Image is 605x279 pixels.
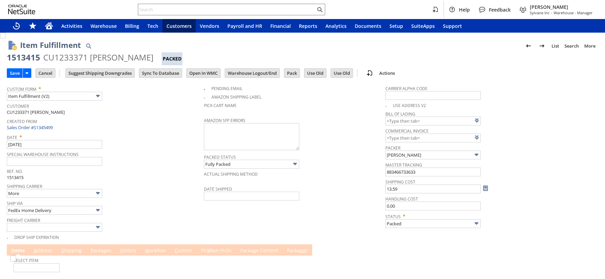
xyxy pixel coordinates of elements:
[385,19,407,33] a: Setup
[385,162,422,168] a: Master Tracking
[439,19,466,33] a: Support
[7,152,79,157] a: Special Warehouse Instructions
[285,247,309,255] a: Packages
[147,23,158,29] span: Tech
[61,23,82,29] span: Activities
[303,247,305,254] span: e
[443,23,462,29] span: Support
[389,23,403,29] span: Setup
[385,117,481,125] input: <Type then tab>
[331,69,353,77] input: Use Old
[20,39,81,51] h1: Item Fulfillment
[120,247,124,254] span: H
[385,219,481,228] input: Packed
[207,247,210,254] span: k
[538,42,546,50] img: Next
[355,23,381,29] span: Documents
[187,69,220,77] input: Open In WMC
[60,247,83,255] a: Shipping
[12,22,20,30] svg: Recent Records
[143,19,162,33] a: Tech
[530,4,593,10] span: [PERSON_NAME]
[351,19,385,33] a: Documents
[551,10,552,15] span: -
[173,247,194,255] a: Custom
[139,69,182,77] input: Sync To Database
[7,200,23,206] a: Ship Via
[366,69,374,77] img: add-record.svg
[7,103,29,109] a: Customer
[239,247,280,255] a: Package Content
[7,217,40,223] a: Freight Carrier
[482,185,489,192] a: Calculate
[253,247,256,254] span: g
[84,42,93,50] img: Quick Find
[61,247,64,254] span: S
[393,103,426,108] a: Use Address V2
[586,246,594,254] a: Unrolled view on
[166,23,192,29] span: Customers
[32,247,54,255] a: Address
[299,23,317,29] span: Reports
[385,214,401,220] a: Status
[45,22,53,30] svg: Home
[10,247,27,255] a: Items
[530,10,550,15] span: Sylvane Inc
[270,23,291,29] span: Financial
[8,19,25,33] a: Recent Records
[89,247,113,255] a: Packages
[7,119,37,124] a: Created From
[7,189,102,198] input: More
[211,94,261,100] a: Amazon Shipping Label
[204,186,232,192] a: Date Shipped
[7,52,40,63] div: 1513415
[8,5,35,14] svg: logo
[29,22,37,30] svg: Shortcuts
[295,19,321,33] a: Reports
[121,19,143,33] a: Billing
[91,23,117,29] span: Warehouse
[145,247,149,254] span: W
[204,103,237,108] a: Pick Cart Name
[7,92,102,101] input: Item Fulfillment (V2)
[11,247,13,254] span: I
[321,19,351,33] a: Analytics
[459,6,470,13] span: Help
[385,134,481,142] input: <Type then tab>
[524,42,532,50] img: Previous
[7,169,23,174] a: Ref. No.
[385,151,481,159] input: Blake Harvey
[91,247,93,254] span: P
[325,23,347,29] span: Analytics
[411,23,435,29] span: SuiteApps
[125,23,139,29] span: Billing
[223,19,266,33] a: Payroll and HR
[143,247,168,255] a: Workflow
[385,145,400,151] a: Packer
[118,247,138,255] a: History
[43,52,154,63] div: CU1233371 [PERSON_NAME]
[199,247,233,255] a: PickRun Picks
[489,6,511,13] span: Feedback
[407,19,439,33] a: SuiteApps
[162,19,196,33] a: Customers
[66,69,134,77] input: Suggest Shipping Downgrades
[562,40,582,51] a: Search
[34,247,37,254] span: A
[7,135,17,140] a: Date
[549,40,562,51] a: List
[377,70,398,76] a: Actions
[554,10,593,15] span: Warehouse - Manager
[41,19,57,33] a: Home
[316,5,324,14] svg: Search
[582,40,598,51] a: More
[204,118,245,123] a: Amazon SFP Errors
[57,19,86,33] a: Activities
[211,86,242,91] a: Pending Email
[94,206,102,214] img: More Options
[385,179,415,185] a: Shipping Cost
[473,151,480,159] img: More Options
[385,196,418,202] a: Handling Cost
[7,124,54,130] a: Sales Order #S1345499
[7,69,22,77] input: Save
